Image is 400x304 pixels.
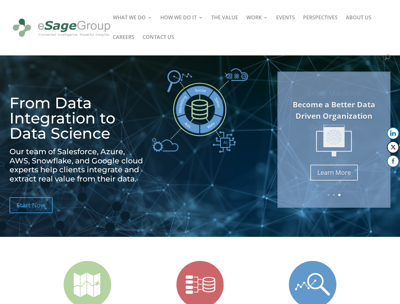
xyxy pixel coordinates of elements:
[338,194,340,196] a: 3
[160,15,203,35] a: HOW WE DO IT
[346,15,371,35] a: ABOUT US
[387,155,399,167] button: Facebook Share
[211,15,238,35] a: THE VALUE
[333,194,335,196] a: 2
[10,147,145,187] h2: Our team of Salesforce, Azure, AWS, Snowflake, and Google cloud experts help clients integrate an...
[246,15,268,35] a: WORK
[303,15,338,35] a: PERSPECTIVES
[143,35,174,54] a: CONTACT US
[387,127,399,139] button: LinkedIn Share
[113,35,134,54] a: CAREERS
[276,15,295,35] a: EVENTS
[387,141,399,153] button: Twitter Share
[113,15,152,35] a: WHAT WE DO
[327,194,330,196] a: 1
[10,95,145,144] h1: From Data Integration to Data Science
[11,14,112,42] img: eSage Group
[302,88,366,132] a: Bring Machine Learning Best Practices to Your Organization
[310,176,358,192] a: Learn More
[10,197,53,213] a: Start Now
